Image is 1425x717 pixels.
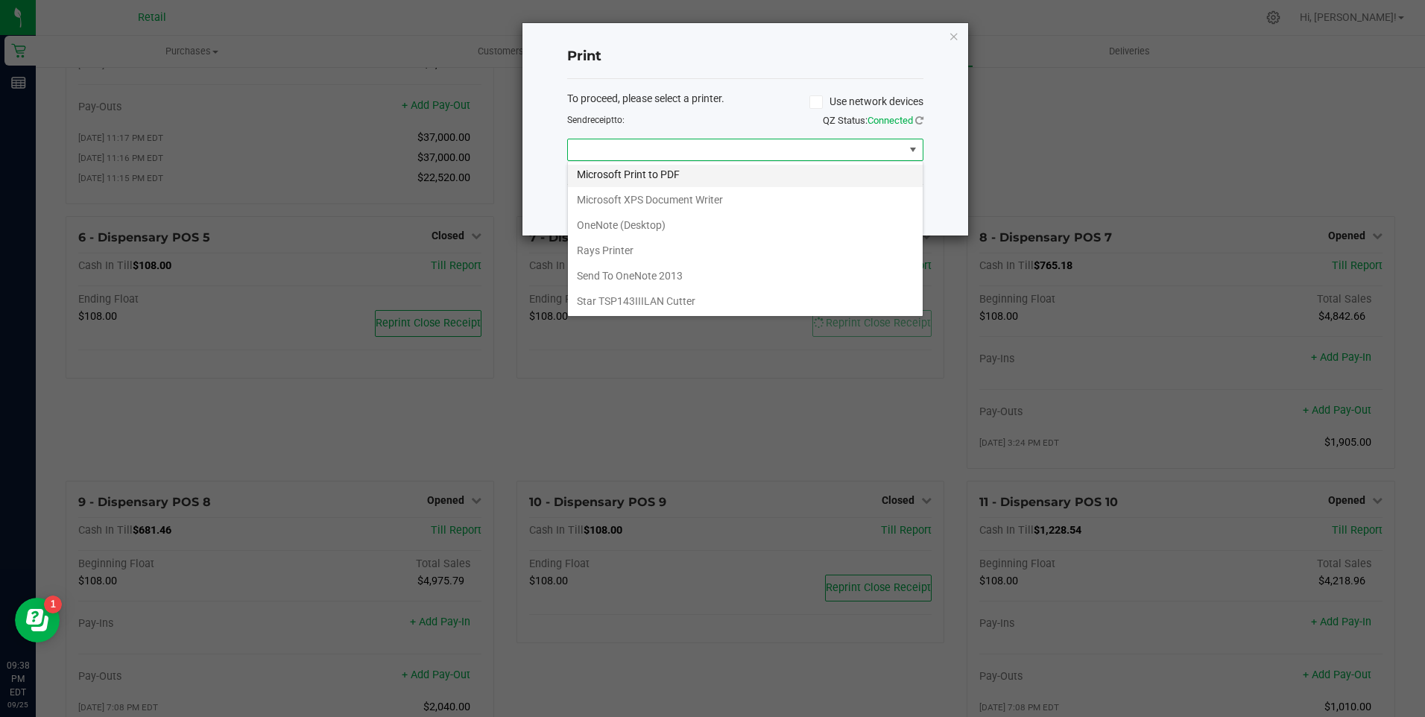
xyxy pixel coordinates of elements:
[556,91,935,113] div: To proceed, please select a printer.
[868,115,913,126] span: Connected
[567,115,625,125] span: Send to:
[568,212,923,238] li: OneNote (Desktop)
[568,238,923,263] li: Rays Printer
[809,94,923,110] label: Use network devices
[568,263,923,288] li: Send To OneNote 2013
[568,288,923,314] li: Star TSP143IIILAN Cutter
[587,115,614,125] span: receipt
[568,187,923,212] li: Microsoft XPS Document Writer
[568,162,923,187] li: Microsoft Print to PDF
[15,598,60,642] iframe: Resource center
[44,596,62,613] iframe: Resource center unread badge
[567,47,923,66] h4: Print
[823,115,923,126] span: QZ Status:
